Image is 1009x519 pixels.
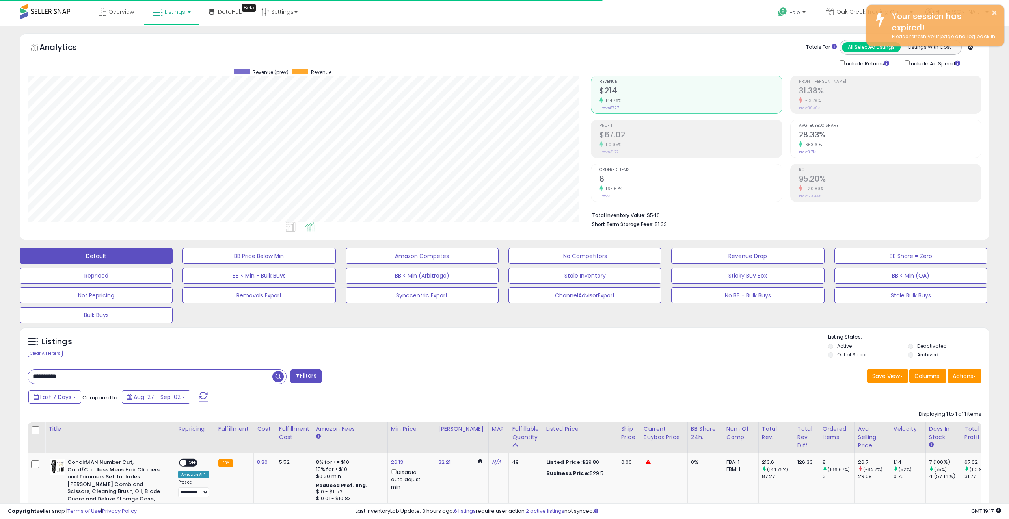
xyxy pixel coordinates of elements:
[917,343,947,349] label: Deactivated
[799,194,821,198] small: Prev: 120.34%
[621,425,637,441] div: Ship Price
[492,458,501,466] a: N/A
[726,425,755,441] div: Num of Comp.
[526,507,564,515] a: 2 active listings
[311,69,331,76] span: Revenue
[40,393,71,401] span: Last 7 Days
[599,168,782,172] span: Ordered Items
[802,186,824,192] small: -20.89%
[218,425,250,433] div: Fulfillment
[316,466,382,473] div: 15% for > $10
[8,508,137,515] div: seller snap | |
[599,106,619,110] small: Prev: $87.27
[867,369,908,383] button: Save View
[929,425,958,441] div: Days In Stock
[182,287,335,303] button: Removals Export
[122,390,190,404] button: Aug-27 - Sep-02
[799,106,820,110] small: Prev: 36.40%
[655,221,667,228] span: $1.33
[218,8,243,16] span: DataHub
[823,473,854,480] div: 3
[726,466,752,473] div: FBM: 1
[886,11,998,33] div: Your session has expired!
[508,268,661,284] button: Stale Inventory
[799,124,981,128] span: Avg. Buybox Share
[454,507,476,515] a: 6 listings
[279,459,307,466] div: 5.52
[546,425,614,433] div: Listed Price
[599,80,782,84] span: Revenue
[182,268,335,284] button: BB < Min - Bulk Buys
[438,425,485,433] div: [PERSON_NAME]
[253,69,289,76] span: Revenue (prev)
[316,495,382,502] div: $10.01 - $10.83
[178,471,209,478] div: Amazon AI *
[894,425,922,433] div: Velocity
[438,458,451,466] a: 32.21
[290,369,321,383] button: Filters
[48,425,171,433] div: Title
[799,150,816,154] small: Prev: 3.71%
[894,459,925,466] div: 1.14
[964,425,993,441] div: Total Profit
[964,459,996,466] div: 67.02
[834,59,899,68] div: Include Returns
[802,142,822,148] small: 663.61%
[644,425,684,441] div: Current Buybox Price
[772,1,814,26] a: Help
[546,469,590,477] b: Business Price:
[391,458,404,466] a: 26.13
[929,441,934,449] small: Days In Stock.
[178,425,212,433] div: Repricing
[919,411,981,418] div: Displaying 1 to 1 of 1 items
[799,86,981,97] h2: 31.38%
[391,468,429,491] div: Disable auto adjust min
[900,42,959,52] button: Listings With Cost
[799,130,981,141] h2: 28.33%
[316,425,384,433] div: Amazon Fees
[20,268,173,284] button: Repriced
[834,287,987,303] button: Stale Bulk Buys
[257,425,272,433] div: Cost
[917,351,938,358] label: Archived
[346,268,499,284] button: BB < Min (Arbitrage)
[834,268,987,284] button: BB < Min (OA)
[508,287,661,303] button: ChannelAdvisorExport
[726,459,752,466] div: FBA: 1
[837,351,866,358] label: Out of Stock
[836,8,907,16] span: Oak Creek Trading Company US
[964,473,996,480] div: 31.77
[592,221,653,228] b: Short Term Storage Fees:
[603,142,622,148] small: 110.95%
[492,425,505,433] div: MAP
[767,466,788,473] small: (144.76%)
[165,8,185,16] span: Listings
[346,287,499,303] button: Synccentric Export
[691,425,720,441] div: BB Share 24h.
[691,459,717,466] div: 0%
[20,307,173,323] button: Bulk Buys
[279,425,309,441] div: Fulfillment Cost
[858,473,890,480] div: 29.09
[316,482,368,489] b: Reduced Prof. Rng.
[39,42,92,55] h5: Analytics
[799,174,981,185] h2: 95.20%
[20,287,173,303] button: Not Repricing
[50,459,65,475] img: 41bWfuzgShL._SL40_.jpg
[356,508,1001,515] div: Last InventoryLab Update: 3 hours ago, require user action, not synced.
[512,425,539,441] div: Fulfillable Quantity
[391,425,432,433] div: Min Price
[28,390,81,404] button: Last 7 Days
[789,9,800,16] span: Help
[834,248,987,264] button: BB Share = Zero
[914,372,939,380] span: Columns
[762,473,794,480] div: 87.27
[67,459,163,512] b: ConairMAN Number Cut, Cord/Cordless Mens Hair Clippers and Trimmers Set, Includes [PERSON_NAME] C...
[257,458,268,466] a: 8.80
[599,194,611,198] small: Prev: 3
[899,466,912,473] small: (52%)
[592,212,646,219] b: Total Inventory Value:
[863,466,882,473] small: (-8.22%)
[546,459,612,466] div: $29.80
[546,470,612,477] div: $29.5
